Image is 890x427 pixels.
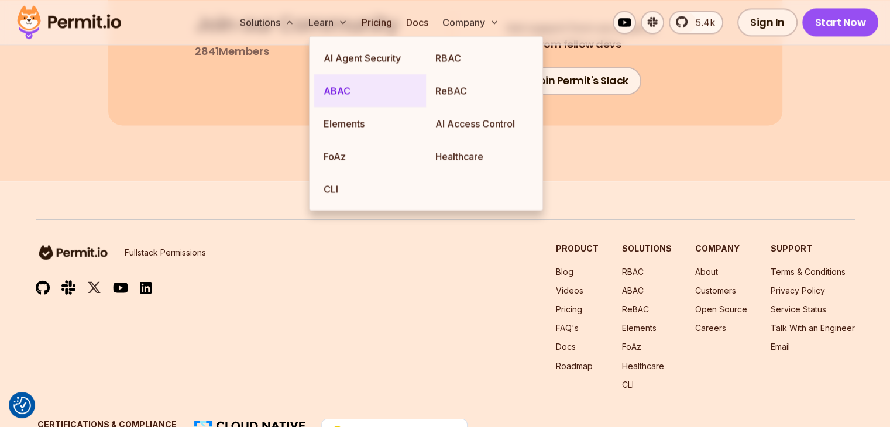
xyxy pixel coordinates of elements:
[314,173,426,205] a: CLI
[401,11,433,34] a: Docs
[695,304,747,314] a: Open Source
[438,11,504,34] button: Company
[669,11,723,34] a: 5.4k
[13,397,31,414] img: Revisit consent button
[622,379,634,389] a: CLI
[622,304,649,314] a: ReBAC
[802,8,879,36] a: Start Now
[113,281,128,294] img: youtube
[771,267,846,277] a: Terms & Conditions
[556,360,593,370] a: Roadmap
[87,280,101,295] img: twitter
[506,67,641,95] a: Join Permit's Slack
[36,243,111,261] img: logo
[622,323,657,333] a: Elements
[737,8,798,36] a: Sign In
[426,74,538,107] a: ReBAC
[556,304,582,314] a: Pricing
[695,243,747,254] h3: Company
[622,267,644,277] a: RBAC
[314,107,426,140] a: Elements
[771,243,855,254] h3: Support
[771,285,825,295] a: Privacy Policy
[61,279,75,295] img: slack
[314,140,426,173] a: FoAz
[556,323,579,333] a: FAQ's
[771,323,855,333] a: Talk With an Engineer
[125,247,206,259] p: Fullstack Permissions
[314,42,426,74] a: AI Agent Security
[771,304,826,314] a: Service Status
[195,43,269,60] p: 2841 Members
[622,243,672,254] h3: Solutions
[426,107,538,140] a: AI Access Control
[556,267,573,277] a: Blog
[13,397,31,414] button: Consent Preferences
[235,11,299,34] button: Solutions
[622,285,644,295] a: ABAC
[357,11,397,34] a: Pricing
[695,323,726,333] a: Careers
[689,15,715,29] span: 5.4k
[695,267,718,277] a: About
[36,280,50,295] img: github
[426,140,538,173] a: Healthcare
[304,11,352,34] button: Learn
[12,2,126,42] img: Permit logo
[695,285,736,295] a: Customers
[556,285,583,295] a: Videos
[771,342,790,352] a: Email
[556,243,599,254] h3: Product
[314,74,426,107] a: ABAC
[426,42,538,74] a: RBAC
[140,281,152,294] img: linkedin
[556,342,576,352] a: Docs
[622,342,641,352] a: FoAz
[622,360,664,370] a: Healthcare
